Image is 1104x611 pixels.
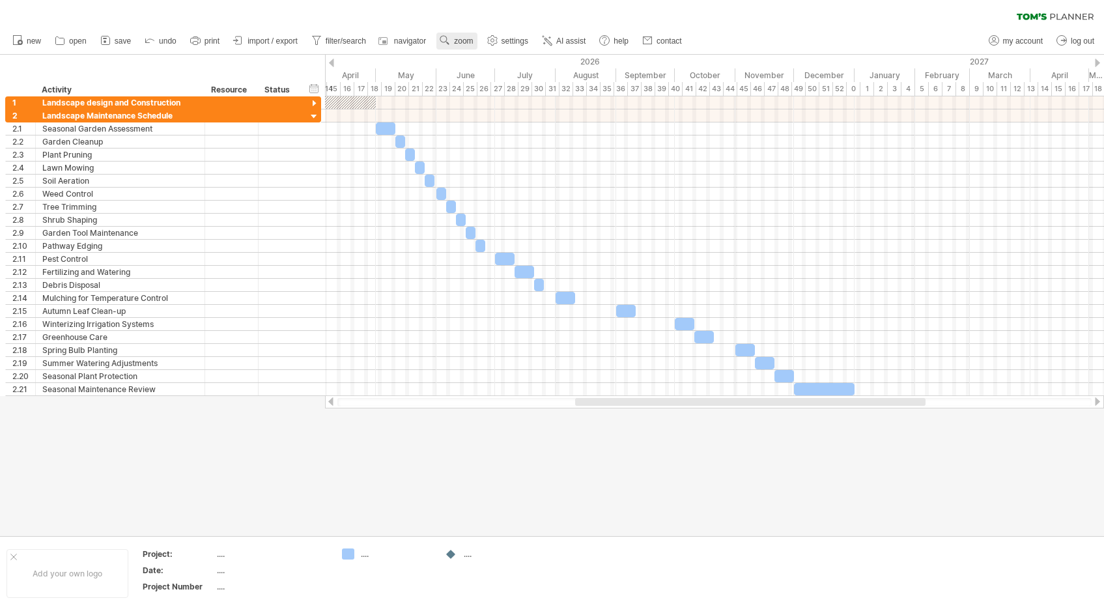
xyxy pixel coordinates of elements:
div: 22 [423,82,436,96]
div: Resource [211,83,251,96]
a: zoom [436,33,477,50]
a: print [187,33,223,50]
div: 10 [984,82,997,96]
div: September 2026 [616,68,675,82]
div: Greenhouse Care [42,331,198,343]
div: Pest Control [42,253,198,265]
div: 42 [696,82,710,96]
div: 40 [669,82,683,96]
div: 2.13 [12,279,35,291]
span: print [205,36,219,46]
div: .... [217,548,326,560]
div: Landscape design and Construction [42,96,198,109]
div: Spring Bulb Planting [42,344,198,356]
div: 17 [354,82,368,96]
div: 7 [942,82,956,96]
div: 34 [587,82,601,96]
div: 44 [724,82,737,96]
div: 24 [450,82,464,96]
div: 2 [874,82,888,96]
div: 48 [778,82,792,96]
div: Pathway Edging [42,240,198,252]
div: Soil Aeration [42,175,198,187]
div: 13 [1025,82,1038,96]
span: zoom [454,36,473,46]
span: open [69,36,87,46]
div: 39 [655,82,669,96]
div: 3 [888,82,901,96]
div: 2.16 [12,318,35,330]
div: .... [361,548,432,560]
div: 2.7 [12,201,35,213]
span: settings [502,36,528,46]
a: new [9,33,45,50]
div: 20 [395,82,409,96]
span: filter/search [326,36,366,46]
div: 2.2 [12,135,35,148]
div: 14 [1038,82,1052,96]
div: 2.10 [12,240,35,252]
div: February 2027 [915,68,970,82]
div: August 2026 [556,68,616,82]
a: settings [484,33,532,50]
span: contact [657,36,682,46]
div: Project Number [143,581,214,592]
span: new [27,36,41,46]
div: 27 [491,82,505,96]
div: Debris Disposal [42,279,198,291]
div: April 2026 [317,68,376,82]
div: October 2026 [675,68,735,82]
div: 2.21 [12,383,35,395]
div: 2.5 [12,175,35,187]
div: Date: [143,565,214,576]
a: save [97,33,135,50]
div: Fertilizing and Watering [42,266,198,278]
div: June 2026 [436,68,495,82]
div: 32 [559,82,573,96]
div: 2.15 [12,305,35,317]
div: 1 [12,96,35,109]
div: 49 [792,82,806,96]
div: January 2027 [855,68,915,82]
div: 2.11 [12,253,35,265]
div: 43 [710,82,724,96]
div: 29 [518,82,532,96]
div: April 2027 [1030,68,1089,82]
div: Winterizing Irrigation Systems [42,318,198,330]
div: Seasonal Plant Protection [42,370,198,382]
div: 6 [929,82,942,96]
div: 41 [683,82,696,96]
div: Landscape Maintenance Schedule [42,109,198,122]
div: 2.9 [12,227,35,239]
div: 2.12 [12,266,35,278]
div: 2.14 [12,292,35,304]
div: 50 [806,82,819,96]
div: .... [464,548,535,560]
div: 2.20 [12,370,35,382]
div: 2.1 [12,122,35,135]
div: 30 [532,82,546,96]
a: filter/search [308,33,370,50]
div: 46 [751,82,765,96]
div: Shrub Shaping [42,214,198,226]
div: 2026 [141,55,855,68]
div: Weed Control [42,188,198,200]
a: AI assist [539,33,589,50]
a: my account [985,33,1047,50]
div: 36 [614,82,628,96]
span: undo [159,36,177,46]
div: 16 [341,82,354,96]
div: Seasonal Maintenance Review [42,383,198,395]
div: 2 [12,109,35,122]
div: 5 [915,82,929,96]
span: AI assist [556,36,586,46]
span: help [614,36,629,46]
a: navigator [376,33,430,50]
div: 51 [819,82,833,96]
div: 2.4 [12,162,35,174]
span: import / export [248,36,298,46]
div: 2.19 [12,357,35,369]
div: 17 [1079,82,1093,96]
div: 38 [642,82,655,96]
a: contact [639,33,686,50]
